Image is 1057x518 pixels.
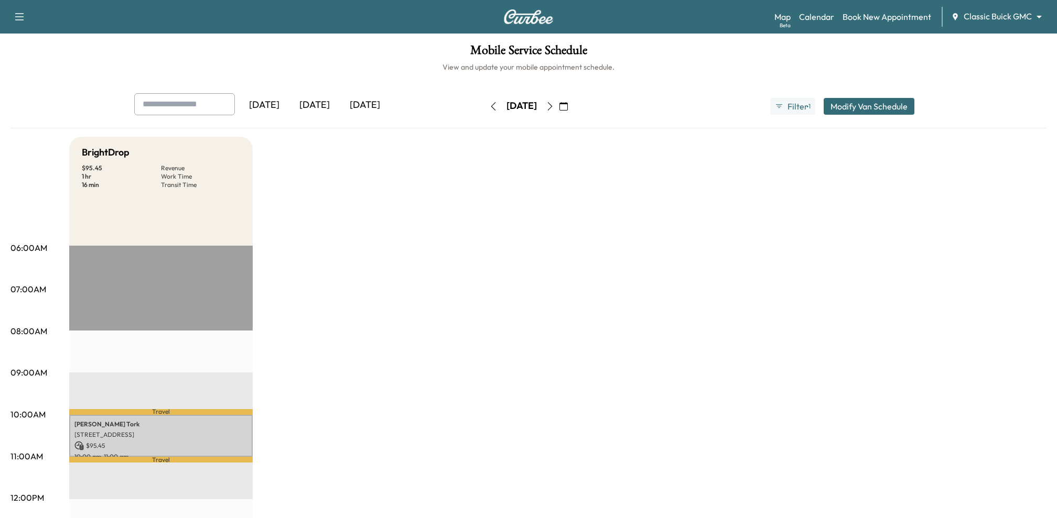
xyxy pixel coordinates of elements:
[74,420,247,428] p: [PERSON_NAME] Tork
[503,9,554,24] img: Curbee Logo
[10,325,47,337] p: 08:00AM
[10,62,1047,72] h6: View and update your mobile appointment schedule.
[843,10,931,23] a: Book New Appointment
[82,145,130,160] h5: BrightDrop
[780,21,791,29] div: Beta
[161,181,240,189] p: Transit Time
[10,366,47,379] p: 09:00AM
[824,98,914,115] button: Modify Van Schedule
[774,10,791,23] a: MapBeta
[10,283,46,295] p: 07:00AM
[506,100,537,113] div: [DATE]
[10,241,47,254] p: 06:00AM
[770,98,815,115] button: Filter●1
[239,93,289,117] div: [DATE]
[788,100,806,113] span: Filter
[10,450,43,462] p: 11:00AM
[289,93,340,117] div: [DATE]
[340,93,390,117] div: [DATE]
[82,181,161,189] p: 16 min
[808,102,811,111] span: 1
[69,457,253,462] p: Travel
[82,164,161,172] p: $ 95.45
[74,441,247,450] p: $ 95.45
[10,491,44,504] p: 12:00PM
[806,104,808,109] span: ●
[161,172,240,181] p: Work Time
[74,431,247,439] p: [STREET_ADDRESS]
[74,453,247,461] p: 10:00 am - 11:00 am
[799,10,834,23] a: Calendar
[10,44,1047,62] h1: Mobile Service Schedule
[82,172,161,181] p: 1 hr
[964,10,1032,23] span: Classic Buick GMC
[69,409,253,415] p: Travel
[10,408,46,421] p: 10:00AM
[161,164,240,172] p: Revenue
